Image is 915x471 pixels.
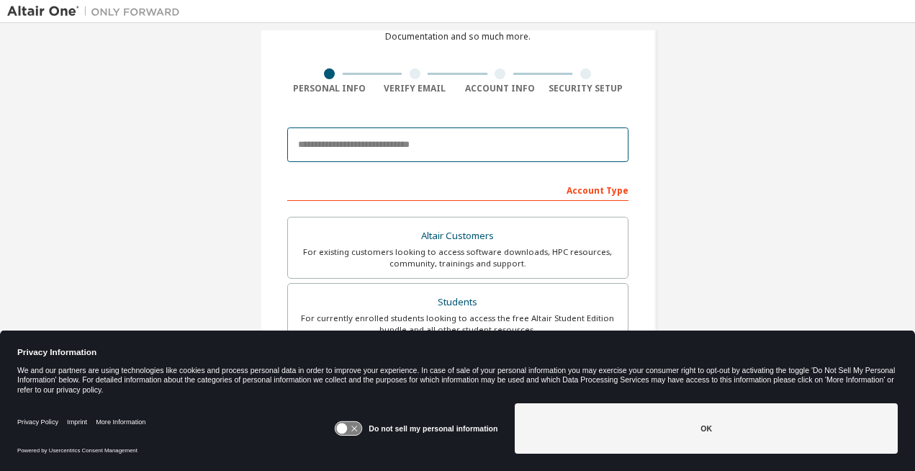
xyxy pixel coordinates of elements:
div: Account Type [287,178,628,201]
div: Students [297,292,619,313]
div: For Free Trials, Licenses, Downloads, Learning & Documentation and so much more. [358,19,558,42]
img: Altair One [7,4,187,19]
div: Altair Customers [297,226,619,246]
div: For existing customers looking to access software downloads, HPC resources, community, trainings ... [297,246,619,269]
div: For currently enrolled students looking to access the free Altair Student Edition bundle and all ... [297,313,619,336]
div: Verify Email [372,83,458,94]
div: Personal Info [287,83,373,94]
div: Account Info [458,83,544,94]
div: Security Setup [543,83,628,94]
